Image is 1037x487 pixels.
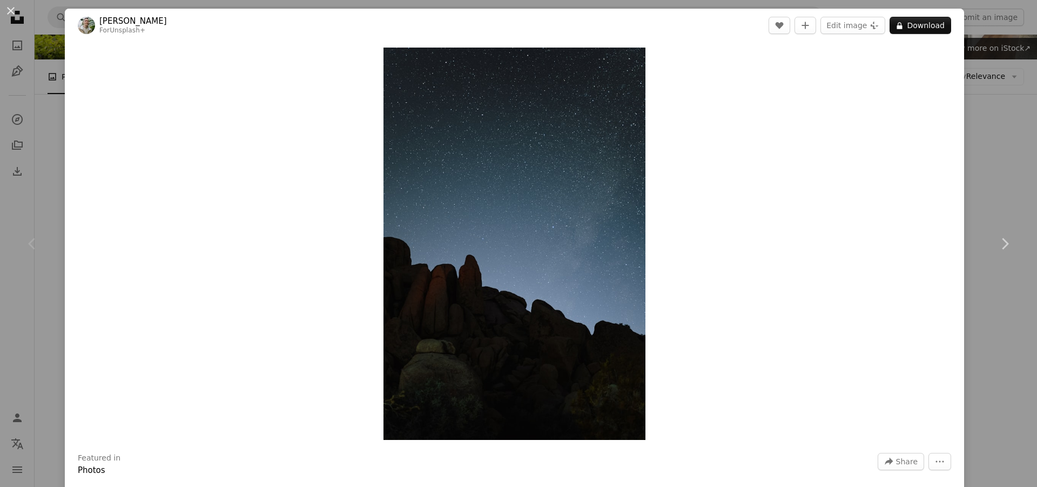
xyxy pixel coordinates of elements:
[972,192,1037,296] a: Next
[383,48,645,440] img: the night sky is full of stars and stars above some rocks
[794,17,816,34] button: Add to Collection
[99,26,167,35] div: For
[383,48,645,440] button: Zoom in on this image
[110,26,145,34] a: Unsplash+
[78,465,105,475] a: Photos
[769,17,790,34] button: Like
[890,17,951,34] button: Download
[928,453,951,470] button: More Actions
[896,453,918,470] span: Share
[78,17,95,34] img: Go to Josh Hild's profile
[99,16,167,26] a: [PERSON_NAME]
[820,17,885,34] button: Edit image
[78,453,120,464] h3: Featured in
[878,453,924,470] button: Share this image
